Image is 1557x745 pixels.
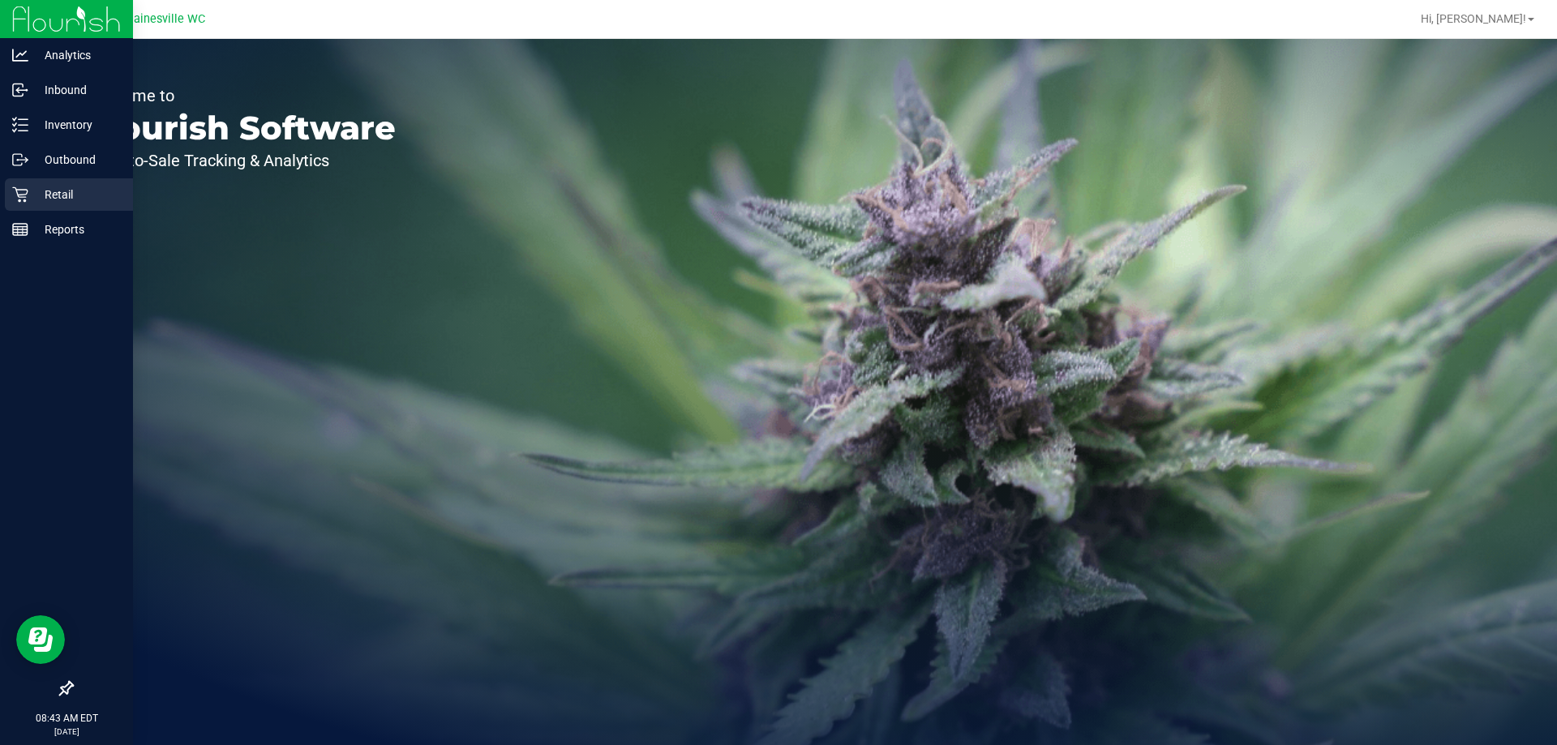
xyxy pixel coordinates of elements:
[28,45,126,65] p: Analytics
[12,186,28,203] inline-svg: Retail
[7,711,126,726] p: 08:43 AM EDT
[28,80,126,100] p: Inbound
[28,185,126,204] p: Retail
[12,152,28,168] inline-svg: Outbound
[28,150,126,169] p: Outbound
[88,112,396,144] p: Flourish Software
[28,115,126,135] p: Inventory
[12,221,28,238] inline-svg: Reports
[126,12,205,26] span: Gainesville WC
[12,82,28,98] inline-svg: Inbound
[16,615,65,664] iframe: Resource center
[12,117,28,133] inline-svg: Inventory
[28,220,126,239] p: Reports
[88,152,396,169] p: Seed-to-Sale Tracking & Analytics
[88,88,396,104] p: Welcome to
[1421,12,1526,25] span: Hi, [PERSON_NAME]!
[7,726,126,738] p: [DATE]
[12,47,28,63] inline-svg: Analytics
